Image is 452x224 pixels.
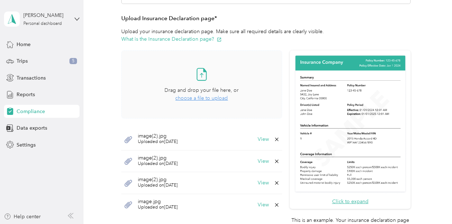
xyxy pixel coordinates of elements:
span: image(2).jpg [138,156,178,161]
span: Settings [17,141,36,149]
div: [PERSON_NAME] [23,12,68,19]
span: Trips [17,57,28,65]
button: View [258,202,269,207]
span: Compliance [17,108,45,115]
button: View [258,159,269,164]
button: View [258,180,269,185]
button: Click to expand [332,198,369,205]
span: choose a file to upload [175,95,228,101]
span: Uploaded on [DATE] [138,182,178,189]
span: Drag and drop your file here, or [164,87,239,93]
span: image.jpg [138,199,178,204]
iframe: Everlance-gr Chat Button Frame [412,184,452,224]
span: image(2).jpg [138,177,178,182]
button: What is the Insurance Declaration page? [121,35,222,43]
h3: Upload Insurance Declaration page* [121,14,411,23]
p: Upload your insurance declaration page. Make sure all required details are clearly visible. [121,28,411,43]
button: View [258,137,269,142]
img: Sample insurance declaration [294,54,407,194]
button: Help center [4,213,41,220]
span: 5 [69,58,77,64]
span: Drag and drop your file here, orchoose a file to upload [122,51,282,118]
span: Uploaded on [DATE] [138,139,178,145]
span: Uploaded on [DATE] [138,161,178,167]
span: Transactions [17,74,46,82]
span: Home [17,41,31,48]
span: Data exports [17,124,47,132]
span: Uploaded on [DATE] [138,204,178,211]
span: image(2).jpg [138,134,178,139]
span: Reports [17,91,35,98]
div: Personal dashboard [23,22,62,26]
